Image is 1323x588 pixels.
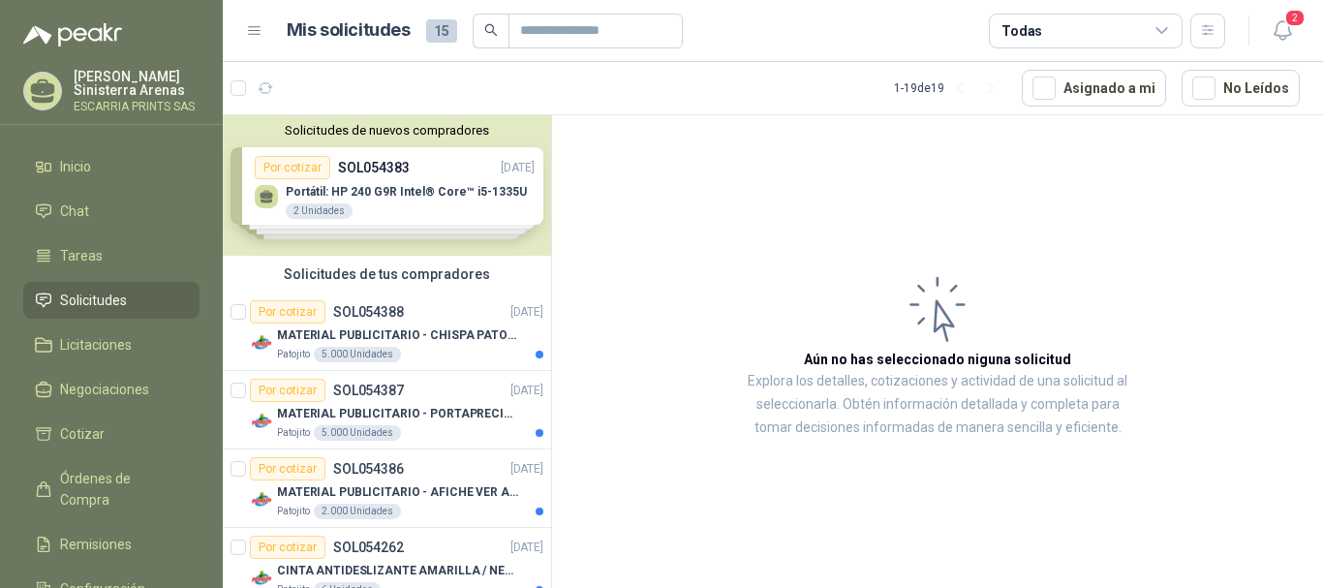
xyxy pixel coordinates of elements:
a: Por cotizarSOL054386[DATE] Company LogoMATERIAL PUBLICITARIO - AFICHE VER ADJUNTOPatojito2.000 Un... [223,449,551,528]
span: Cotizar [60,423,105,445]
span: Tareas [60,245,103,266]
a: Órdenes de Compra [23,460,200,518]
a: Tareas [23,237,200,274]
div: 5.000 Unidades [314,347,401,362]
div: Solicitudes de nuevos compradoresPor cotizarSOL054383[DATE] Portátil: HP 240 G9R Intel® Core™ i5-... [223,115,551,256]
button: Solicitudes de nuevos compradores [231,123,543,138]
span: 2 [1284,9,1306,27]
a: Solicitudes [23,282,200,319]
div: 5.000 Unidades [314,425,401,441]
div: 1 - 19 de 19 [894,73,1006,104]
p: MATERIAL PUBLICITARIO - CHISPA PATOJITO VER ADJUNTO [277,326,518,345]
a: Inicio [23,148,200,185]
a: Por cotizarSOL054388[DATE] Company LogoMATERIAL PUBLICITARIO - CHISPA PATOJITO VER ADJUNTOPatojit... [223,293,551,371]
div: Por cotizar [250,379,325,402]
p: Explora los detalles, cotizaciones y actividad de una solicitud al seleccionarla. Obtén informaci... [746,370,1129,440]
a: Remisiones [23,526,200,563]
span: Solicitudes [60,290,127,311]
h1: Mis solicitudes [287,16,411,45]
div: Por cotizar [250,536,325,559]
p: [DATE] [510,382,543,400]
span: Órdenes de Compra [60,468,181,511]
p: Patojito [277,425,310,441]
p: ESCARRIA PRINTS SAS [74,101,200,112]
p: SOL054262 [333,541,404,554]
span: Inicio [60,156,91,177]
p: SOL054387 [333,384,404,397]
span: Negociaciones [60,379,149,400]
img: Logo peakr [23,23,122,46]
span: Remisiones [60,534,132,555]
a: Chat [23,193,200,230]
span: search [484,23,498,37]
button: Asignado a mi [1022,70,1166,107]
h3: Aún no has seleccionado niguna solicitud [804,349,1071,370]
p: [DATE] [510,460,543,479]
div: 2.000 Unidades [314,504,401,519]
p: SOL054388 [333,305,404,319]
p: MATERIAL PUBLICITARIO - AFICHE VER ADJUNTO [277,483,518,502]
p: CINTA ANTIDESLIZANTE AMARILLA / NEGRA [277,562,518,580]
p: [PERSON_NAME] Sinisterra Arenas [74,70,200,97]
p: Patojito [277,504,310,519]
p: SOL054386 [333,462,404,476]
img: Company Logo [250,331,273,355]
p: [DATE] [510,303,543,322]
a: Por cotizarSOL054387[DATE] Company LogoMATERIAL PUBLICITARIO - PORTAPRECIOS VER ADJUNTOPatojito5.... [223,371,551,449]
p: Patojito [277,347,310,362]
span: Chat [60,201,89,222]
p: [DATE] [510,539,543,557]
a: Negociaciones [23,371,200,408]
button: No Leídos [1182,70,1300,107]
div: Por cotizar [250,300,325,324]
div: Solicitudes de tus compradores [223,256,551,293]
img: Company Logo [250,410,273,433]
div: Por cotizar [250,457,325,480]
span: Licitaciones [60,334,132,356]
a: Cotizar [23,416,200,452]
a: Licitaciones [23,326,200,363]
div: Todas [1001,20,1042,42]
span: 15 [426,19,457,43]
button: 2 [1265,14,1300,48]
img: Company Logo [250,488,273,511]
p: MATERIAL PUBLICITARIO - PORTAPRECIOS VER ADJUNTO [277,405,518,423]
